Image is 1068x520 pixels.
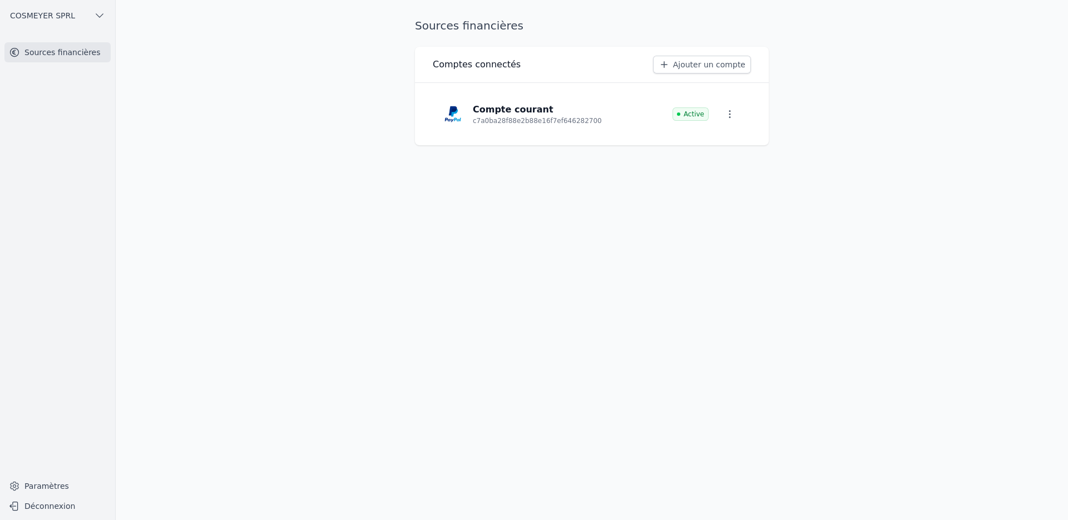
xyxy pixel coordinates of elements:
[433,92,751,136] a: Compte courant c7a0ba28f88e2b88e16f7ef646282700 Active
[4,477,111,495] a: Paramètres
[415,18,523,33] h1: Sources financières
[4,497,111,515] button: Déconnexion
[4,42,111,62] a: Sources financières
[473,116,602,125] p: c7a0ba28f88e2b88e16f7ef646282700
[433,58,521,71] h3: Comptes connectés
[4,7,111,24] button: COSMEYER SPRL
[673,107,709,121] span: Active
[473,103,553,116] p: Compte courant
[653,56,751,73] a: Ajouter un compte
[10,10,75,21] span: COSMEYER SPRL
